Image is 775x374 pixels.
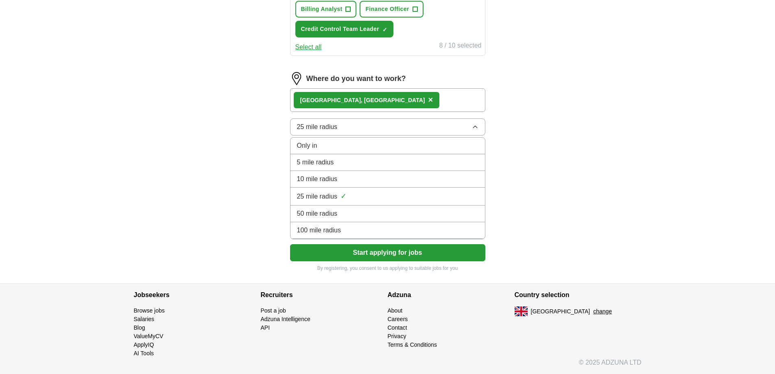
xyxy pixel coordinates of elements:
a: Contact [388,324,407,331]
span: ✓ [341,191,347,202]
span: 25 mile radius [297,192,338,201]
h4: Country selection [515,284,642,306]
span: ✓ [382,26,387,33]
button: Finance Officer [360,1,423,17]
img: location.png [290,72,303,85]
a: About [388,307,403,314]
span: Credit Control Team Leader [301,25,379,33]
button: Select all [295,42,322,52]
a: Browse jobs [134,307,165,314]
a: API [261,324,270,331]
span: Billing Analyst [301,5,343,13]
span: [GEOGRAPHIC_DATA] [531,307,590,316]
span: Only in [297,141,317,151]
button: Credit Control Team Leader✓ [295,21,393,37]
span: Finance Officer [365,5,409,13]
a: Blog [134,324,145,331]
button: change [593,307,612,316]
span: 5 mile radius [297,157,334,167]
button: 25 mile radius [290,118,485,136]
a: Adzuna Intelligence [261,316,310,322]
span: × [428,95,433,104]
span: 100 mile radius [297,225,341,235]
a: Post a job [261,307,286,314]
a: Careers [388,316,408,322]
a: Privacy [388,333,406,339]
img: UK flag [515,306,528,316]
a: ApplyIQ [134,341,154,348]
label: Where do you want to work? [306,73,406,84]
span: 50 mile radius [297,209,338,219]
div: 8 / 10 selected [439,41,481,52]
a: Salaries [134,316,155,322]
button: Start applying for jobs [290,244,485,261]
span: 10 mile radius [297,174,338,184]
p: By registering, you consent to us applying to suitable jobs for you [290,265,485,272]
div: © 2025 ADZUNA LTD [127,358,648,374]
a: Terms & Conditions [388,341,437,348]
span: 25 mile radius [297,122,338,132]
button: × [428,94,433,106]
a: AI Tools [134,350,154,357]
button: Billing Analyst [295,1,357,17]
a: ValueMyCV [134,333,164,339]
div: [GEOGRAPHIC_DATA], [GEOGRAPHIC_DATA] [300,96,425,105]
